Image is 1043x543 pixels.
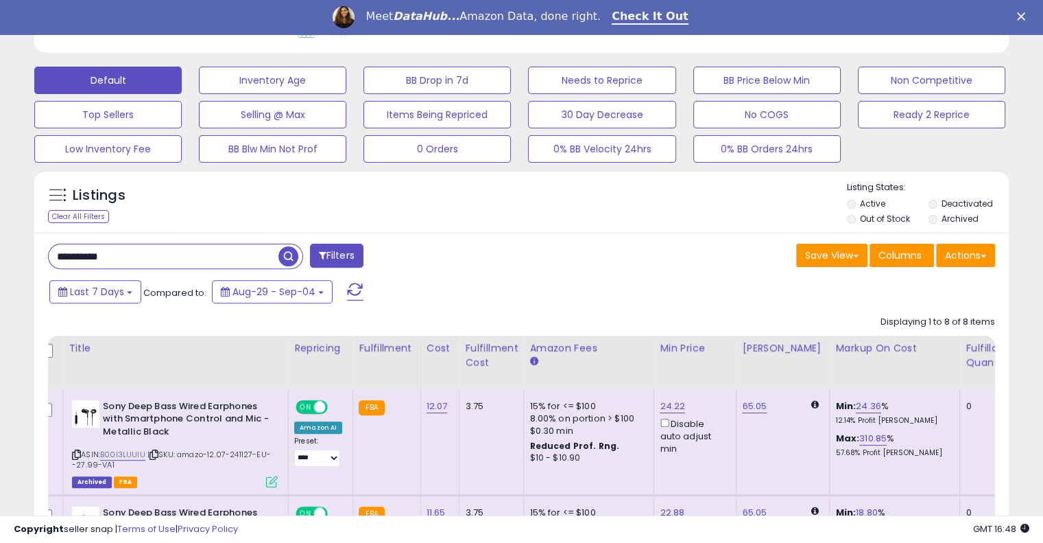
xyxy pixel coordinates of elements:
[693,101,841,128] button: No COGS
[178,522,238,535] a: Privacy Policy
[742,400,767,413] a: 65.05
[835,448,949,458] p: 57.68% Profit [PERSON_NAME]
[103,400,269,442] b: Sony Deep Bass Wired Earphones with Smartphone Control and Mic - Metallic Black
[427,341,454,356] div: Cost
[1017,12,1031,21] div: Close
[830,336,960,390] th: The percentage added to the cost of goods (COGS) that forms the calculator for Min & Max prices.
[528,101,675,128] button: 30 Day Decrease
[72,400,99,428] img: 31XPoL0pF9L._SL40_.jpg
[966,341,1013,370] div: Fulfillable Quantity
[14,523,238,536] div: seller snap | |
[870,244,934,267] button: Columns
[72,400,278,487] div: ASIN:
[14,522,64,535] strong: Copyright
[856,400,881,413] a: 24.36
[427,400,448,413] a: 12.07
[528,67,675,94] button: Needs to Reprice
[529,452,643,464] div: $10 - $10.90
[796,244,867,267] button: Save View
[465,400,513,413] div: 3.75
[835,400,949,426] div: %
[393,10,459,23] i: DataHub...
[835,416,949,426] p: 12.14% Profit [PERSON_NAME]
[232,285,315,299] span: Aug-29 - Sep-04
[363,67,511,94] button: BB Drop in 7d
[858,67,1005,94] button: Non Competitive
[660,416,726,456] div: Disable auto adjust min
[860,213,910,224] label: Out of Stock
[72,476,112,488] span: Listings that have been deleted from Seller Central
[70,285,124,299] span: Last 7 Days
[529,356,538,368] small: Amazon Fees.
[49,280,141,303] button: Last 7 Days
[529,400,643,413] div: 15% for <= $100
[73,186,125,205] h5: Listings
[529,413,643,425] div: 8.00% on portion > $100
[48,210,109,223] div: Clear All Filters
[359,400,384,415] small: FBA
[199,135,346,163] button: BB Blw Min Not Prof
[465,341,518,370] div: Fulfillment Cost
[693,135,841,163] button: 0% BB Orders 24hrs
[835,432,859,445] b: Max:
[966,400,1008,413] div: 0
[612,10,688,25] a: Check It Out
[34,101,182,128] button: Top Sellers
[835,432,949,458] div: %
[660,341,730,356] div: Min Price
[847,181,1009,194] p: Listing States:
[212,280,333,303] button: Aug-29 - Sep-04
[310,244,363,268] button: Filters
[117,522,176,535] a: Terms of Use
[835,341,954,356] div: Markup on Cost
[660,400,685,413] a: 24.22
[326,401,348,413] span: OFF
[69,341,283,356] div: Title
[529,341,648,356] div: Amazon Fees
[742,341,824,356] div: [PERSON_NAME]
[860,198,885,209] label: Active
[365,10,601,23] div: Meet Amazon Data, done right.
[294,421,342,434] div: Amazon AI
[363,135,511,163] button: 0 Orders
[880,316,995,329] div: Displaying 1 to 8 of 8 items
[294,341,347,356] div: Repricing
[199,67,346,94] button: Inventory Age
[529,440,619,452] b: Reduced Prof. Rng.
[34,135,182,163] button: Low Inventory Fee
[859,432,887,446] a: 310.85
[941,213,978,224] label: Archived
[34,67,182,94] button: Default
[858,101,1005,128] button: Ready 2 Reprice
[936,244,995,267] button: Actions
[333,6,355,28] img: Profile image for Georgie
[973,522,1029,535] span: 2025-09-12 16:48 GMT
[529,425,643,437] div: $0.30 min
[878,249,922,262] span: Columns
[294,437,342,467] div: Preset:
[143,286,206,299] span: Compared to:
[72,449,271,470] span: | SKU: amazo-12.07-241127-EU--27.99-VA1
[199,101,346,128] button: Selling @ Max
[100,449,145,461] a: B00I3LUUIU
[835,400,856,413] b: Min:
[528,135,675,163] button: 0% BB Velocity 24hrs
[359,341,414,356] div: Fulfillment
[693,67,841,94] button: BB Price Below Min
[941,198,992,209] label: Deactivated
[297,401,314,413] span: ON
[114,476,137,488] span: FBA
[363,101,511,128] button: Items Being Repriced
